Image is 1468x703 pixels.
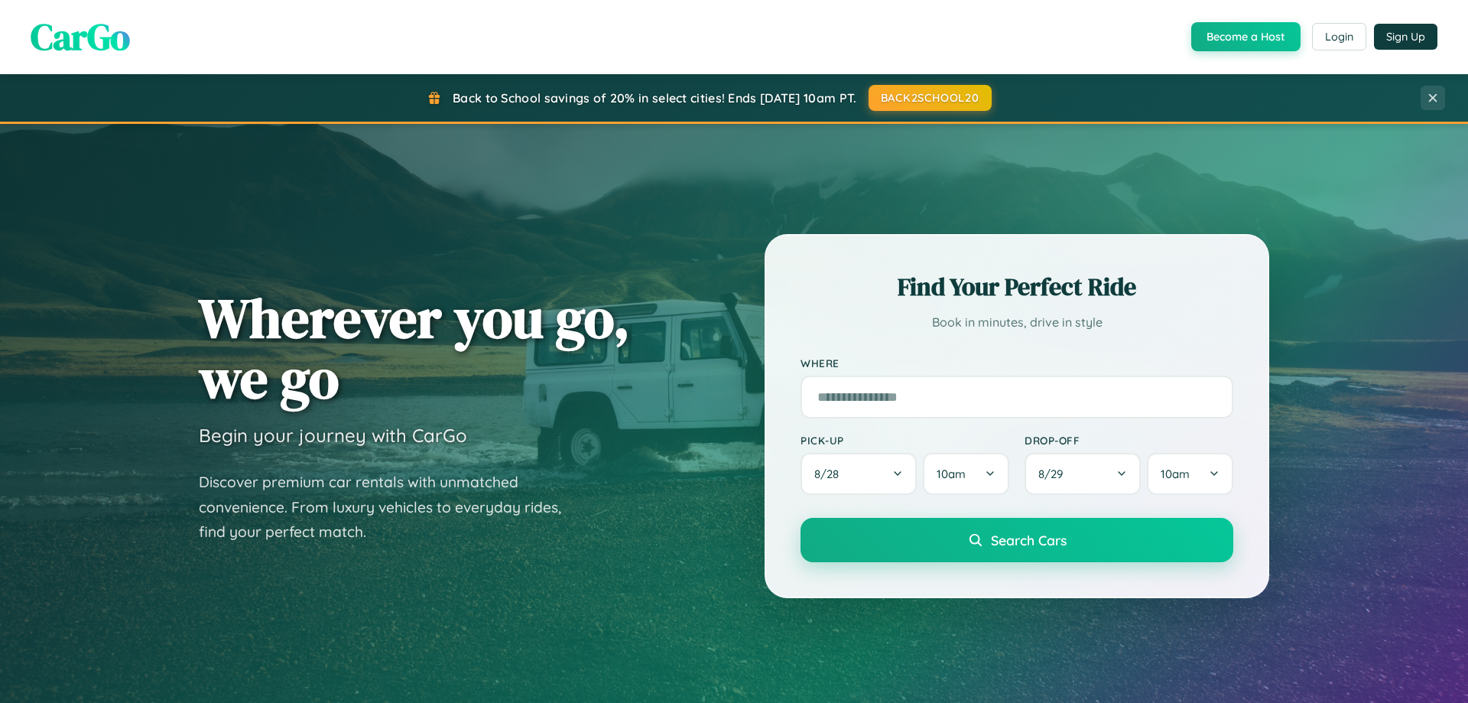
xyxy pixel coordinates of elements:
button: Login [1312,23,1366,50]
button: Sign Up [1374,24,1437,50]
button: 8/28 [801,453,917,495]
label: Pick-up [801,434,1009,447]
p: Book in minutes, drive in style [801,311,1233,334]
button: 10am [1147,453,1233,495]
p: Discover premium car rentals with unmatched convenience. From luxury vehicles to everyday rides, ... [199,470,581,545]
span: 10am [937,467,966,481]
label: Drop-off [1025,434,1233,447]
button: Become a Host [1191,22,1301,51]
h1: Wherever you go, we go [199,288,630,408]
button: Search Cars [801,518,1233,562]
span: 8 / 29 [1038,467,1070,481]
span: CarGo [31,11,130,62]
h2: Find Your Perfect Ride [801,270,1233,304]
button: 8/29 [1025,453,1141,495]
span: Back to School savings of 20% in select cities! Ends [DATE] 10am PT. [453,90,856,106]
span: Search Cars [991,532,1067,548]
h3: Begin your journey with CarGo [199,424,467,447]
span: 8 / 28 [814,467,846,481]
label: Where [801,356,1233,369]
span: 10am [1161,467,1190,481]
button: 10am [923,453,1009,495]
button: BACK2SCHOOL20 [869,85,992,111]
